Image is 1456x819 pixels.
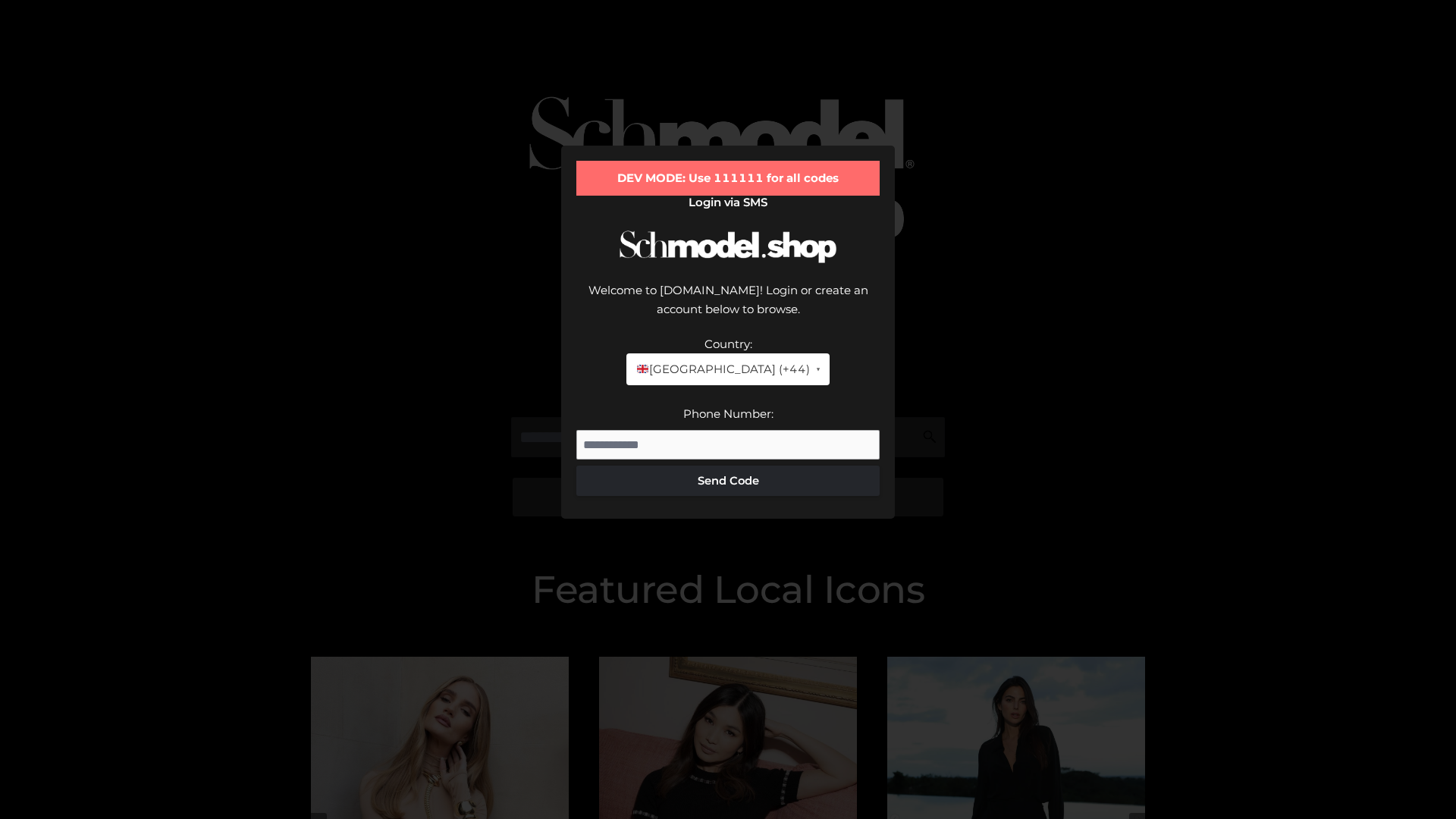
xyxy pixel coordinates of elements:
h2: Login via SMS [576,196,880,209]
button: Send Code [576,466,880,496]
div: DEV MODE: Use 111111 for all codes [576,161,880,196]
div: Welcome to [DOMAIN_NAME]! Login or create an account below to browse. [576,281,880,334]
label: Phone Number: [683,406,773,421]
img: Schmodel Logo [614,217,842,277]
img: 🇬🇧 [637,363,648,375]
span: [GEOGRAPHIC_DATA] (+44) [635,359,809,379]
label: Country: [704,337,752,351]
